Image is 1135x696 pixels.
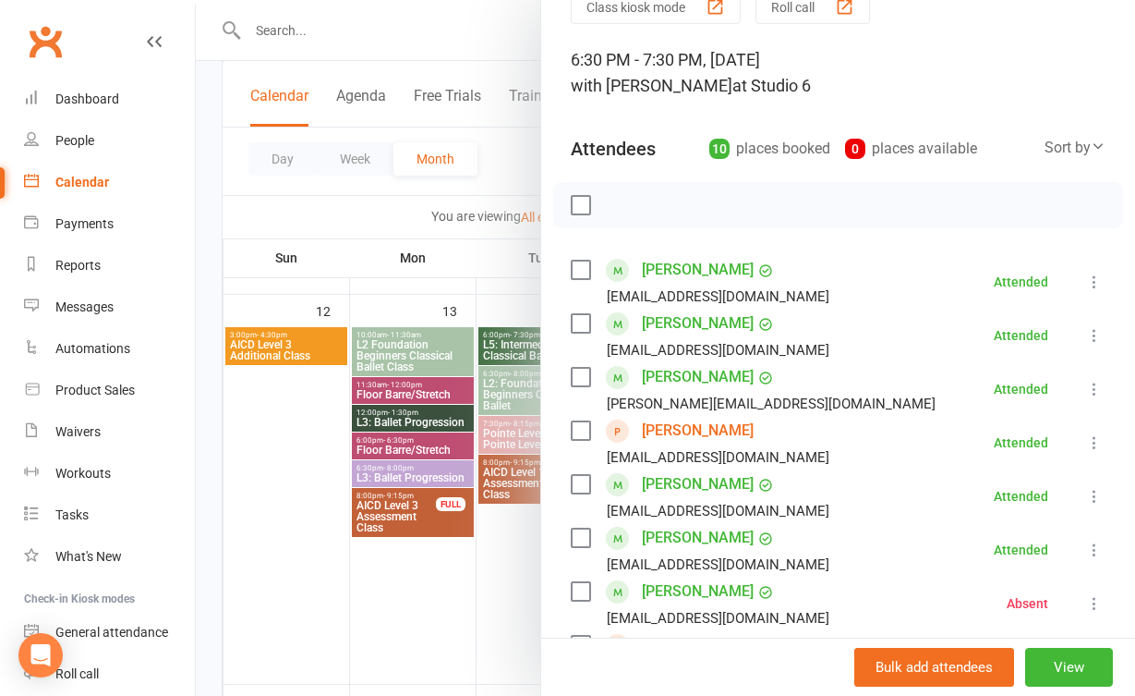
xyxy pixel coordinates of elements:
a: Tasks [24,495,195,536]
a: People [24,120,195,162]
div: Attended [994,329,1048,342]
a: What's New [24,536,195,578]
span: at Studio 6 [732,76,811,95]
span: with [PERSON_NAME] [571,76,732,95]
a: Automations [24,328,195,370]
div: Open Intercom Messenger [18,633,63,678]
a: Clubworx [22,18,68,65]
div: Sort by [1044,136,1105,160]
div: Product Sales [55,383,135,397]
a: [PERSON_NAME] [642,577,754,606]
div: Absent [1007,597,1048,610]
div: Messages [55,299,114,314]
div: Automations [55,341,130,356]
div: Roll call [55,666,99,681]
button: View [1025,648,1113,687]
a: [PERSON_NAME] [642,416,754,446]
div: [EMAIL_ADDRESS][DOMAIN_NAME] [607,606,829,630]
div: People [55,133,94,148]
div: [PERSON_NAME][EMAIL_ADDRESS][DOMAIN_NAME] [607,392,936,416]
div: Attended [994,383,1048,396]
a: Dashboard [24,79,195,120]
a: [PERSON_NAME] [642,523,754,553]
div: Dashboard [55,92,119,106]
div: Attendees [571,136,656,162]
div: 0 [845,139,865,159]
div: [EMAIL_ADDRESS][DOMAIN_NAME] [607,285,829,309]
div: Attended [994,543,1048,556]
div: [EMAIL_ADDRESS][DOMAIN_NAME] [607,499,829,523]
div: 6:30 PM - 7:30 PM, [DATE] [571,47,1105,99]
a: [PERSON_NAME] [642,309,754,338]
div: Payments [55,216,114,231]
a: Payments [24,203,195,245]
div: Attended [994,436,1048,449]
div: Attended [994,490,1048,503]
div: [EMAIL_ADDRESS][DOMAIN_NAME] [607,553,829,577]
div: Attended [994,275,1048,288]
button: Bulk add attendees [854,648,1014,687]
div: Tasks [55,507,89,522]
div: [EMAIL_ADDRESS][DOMAIN_NAME] [607,446,829,470]
a: Waivers [24,411,195,453]
div: [EMAIL_ADDRESS][DOMAIN_NAME] [607,338,829,362]
a: [PERSON_NAME] [642,362,754,392]
a: Reports [24,245,195,287]
div: Waivers [55,424,101,439]
a: [PERSON_NAME] [642,470,754,499]
a: Roll call [24,653,195,695]
a: Product Sales [24,370,195,411]
a: [PERSON_NAME] [642,630,754,660]
div: places available [845,136,977,162]
div: Reports [55,258,101,273]
a: [PERSON_NAME] [642,255,754,285]
a: General attendance kiosk mode [24,612,195,653]
div: Workouts [55,466,111,481]
a: Messages [24,287,195,328]
div: 10 [709,139,730,159]
div: General attendance [55,625,168,640]
div: Calendar [55,175,109,189]
a: Workouts [24,453,195,495]
div: places booked [709,136,830,162]
div: What's New [55,549,122,564]
a: Calendar [24,162,195,203]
